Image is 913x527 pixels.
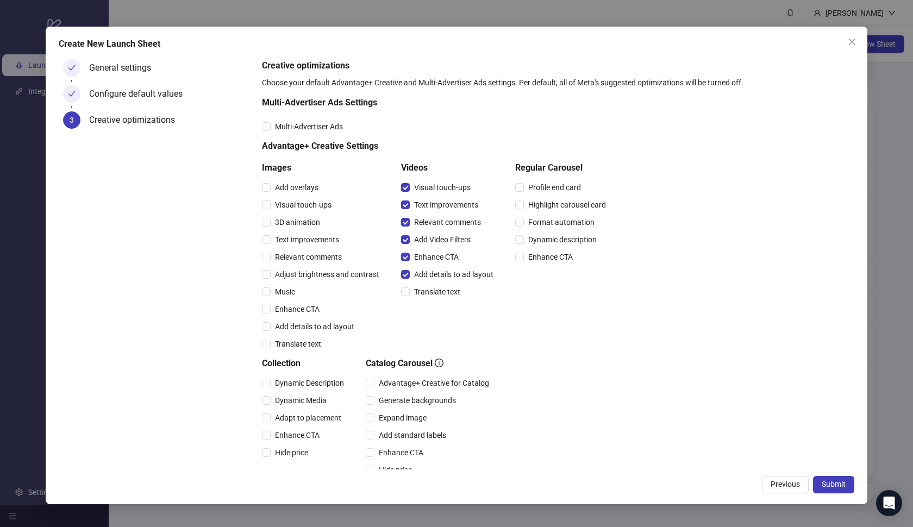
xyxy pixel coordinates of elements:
[848,37,856,46] span: close
[271,394,331,406] span: Dynamic Media
[401,161,498,174] h5: Videos
[822,480,846,488] span: Submit
[271,321,359,332] span: Add details to ad layout
[271,412,346,424] span: Adapt to placement
[89,59,160,77] div: General settings
[271,286,299,298] span: Music
[374,429,451,441] span: Add standard labels
[262,77,850,89] div: Choose your default Advantage+ Creative and Multi-Advertiser Ads settings. Per default, all of Me...
[271,377,348,389] span: Dynamic Description
[271,234,343,246] span: Text improvements
[262,357,348,370] h5: Collection
[410,199,483,211] span: Text improvements
[262,59,850,72] h5: Creative optimizations
[876,490,902,516] div: Open Intercom Messenger
[271,268,384,280] span: Adjust brightness and contrast
[410,286,465,298] span: Translate text
[843,33,861,51] button: Close
[271,251,346,263] span: Relevant comments
[262,96,610,109] h5: Multi-Advertiser Ads Settings
[524,181,585,193] span: Profile end card
[68,90,76,98] span: check
[271,303,324,315] span: Enhance CTA
[271,429,324,441] span: Enhance CTA
[762,476,809,493] button: Previous
[271,121,347,133] span: Multi-Advertiser Ads
[89,85,191,103] div: Configure default values
[524,251,577,263] span: Enhance CTA
[524,216,599,228] span: Format automation
[68,64,76,72] span: check
[374,412,431,424] span: Expand image
[410,216,485,228] span: Relevant comments
[374,447,428,459] span: Enhance CTA
[271,447,312,459] span: Hide price
[374,464,416,476] span: Hide price
[410,181,475,193] span: Visual touch-ups
[410,234,475,246] span: Add Video Filters
[271,338,326,350] span: Translate text
[524,234,601,246] span: Dynamic description
[271,181,323,193] span: Add overlays
[374,394,460,406] span: Generate backgrounds
[410,251,463,263] span: Enhance CTA
[59,37,854,51] div: Create New Launch Sheet
[271,199,336,211] span: Visual touch-ups
[262,161,384,174] h5: Images
[813,476,854,493] button: Submit
[515,161,610,174] h5: Regular Carousel
[410,268,498,280] span: Add details to ad layout
[435,359,443,367] span: info-circle
[262,140,610,153] h5: Advantage+ Creative Settings
[374,377,493,389] span: Advantage+ Creative for Catalog
[366,357,493,370] h5: Catalog Carousel
[89,111,184,129] div: Creative optimizations
[271,216,324,228] span: 3D animation
[70,116,74,124] span: 3
[771,480,800,488] span: Previous
[524,199,610,211] span: Highlight carousel card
